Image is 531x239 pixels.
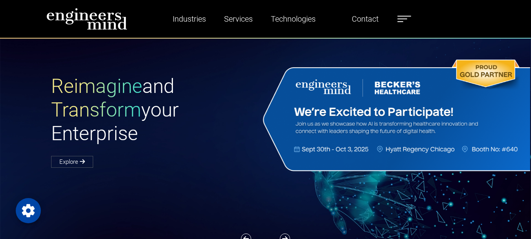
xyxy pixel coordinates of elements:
span: Transform [51,98,141,121]
a: Technologies [268,10,319,28]
a: Industries [169,10,209,28]
a: Contact [349,10,382,28]
img: logo [46,8,127,30]
h1: and your Enterprise [51,74,266,145]
span: Reimagine [51,75,142,98]
a: Services [221,10,256,28]
a: Explore [51,156,93,168]
img: Website Banner [260,57,531,173]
